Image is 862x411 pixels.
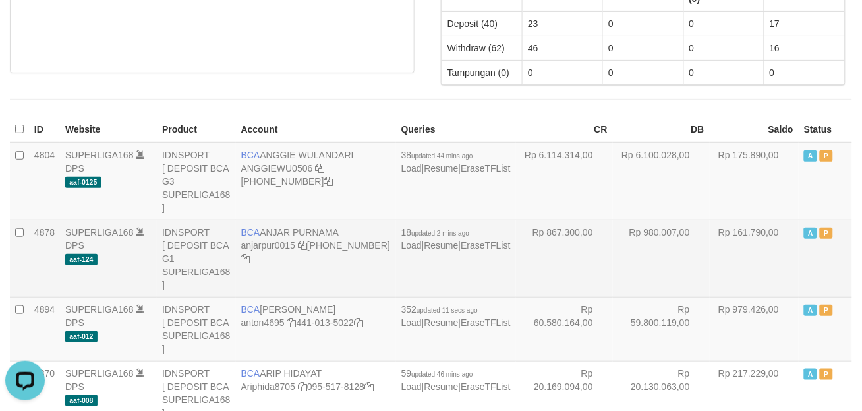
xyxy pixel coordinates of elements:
span: 59 [401,368,473,379]
td: Rp 60.580.164,00 [516,297,613,361]
td: IDNSPORT [ DEPOSIT BCA SUPERLIGA168 ] [157,297,236,361]
span: BCA [241,227,260,237]
span: | | [401,150,511,174]
td: 0 [683,36,764,60]
a: SUPERLIGA168 [65,150,134,160]
a: SUPERLIGA168 [65,227,134,237]
a: Resume [424,240,459,251]
span: Active [804,228,817,239]
a: Copy 0955178128 to clipboard [364,381,374,392]
td: 4804 [29,142,60,220]
a: SUPERLIGA168 [65,368,134,379]
span: BCA [241,150,260,160]
td: ANGGIE WULANDARI [PHONE_NUMBER] [236,142,396,220]
a: EraseTFList [461,381,510,392]
a: EraseTFList [461,240,510,251]
button: Open LiveChat chat widget [5,5,45,45]
span: Paused [820,150,833,162]
a: Resume [424,381,459,392]
td: 46 [523,36,603,60]
span: aaf-124 [65,254,98,265]
a: Resume [424,317,459,328]
td: DPS [60,142,157,220]
th: ID [29,117,60,142]
span: BCA [241,304,260,315]
span: updated 2 mins ago [411,230,469,237]
a: anjarpur0015 [241,240,296,251]
th: CR [516,117,613,142]
td: 4878 [29,220,60,297]
span: Active [804,305,817,316]
span: Active [804,150,817,162]
span: | | [401,368,511,392]
span: updated 44 mins ago [411,152,473,160]
td: [PERSON_NAME] 441-013-5022 [236,297,396,361]
span: 352 [401,304,478,315]
span: BCA [241,368,260,379]
td: Rp 6.114.314,00 [516,142,613,220]
td: IDNSPORT [ DEPOSIT BCA G1 SUPERLIGA168 ] [157,220,236,297]
td: Rp 6.100.028,00 [613,142,710,220]
span: updated 46 mins ago [411,371,473,378]
a: Load [401,163,422,174]
th: DB [613,117,710,142]
td: 0 [603,11,683,36]
td: Rp 980.007,00 [613,220,710,297]
td: 0 [683,11,764,36]
td: DPS [60,297,157,361]
td: 23 [523,11,603,36]
td: ANJAR PURNAMA [PHONE_NUMBER] [236,220,396,297]
a: EraseTFList [461,317,510,328]
a: Copy anton4695 to clipboard [287,317,297,328]
td: 0 [523,60,603,84]
span: updated 11 secs ago [417,307,478,314]
td: 0 [683,60,764,84]
a: ANGGIEWU0506 [241,163,313,174]
th: Queries [396,117,516,142]
a: Copy 4062281620 to clipboard [241,253,250,264]
span: | | [401,304,511,328]
td: Rp 979.426,00 [710,297,799,361]
span: Paused [820,369,833,380]
th: Account [236,117,396,142]
a: Copy 4062213373 to clipboard [324,176,333,187]
span: | | [401,227,511,251]
td: Tampungan (0) [442,60,523,84]
a: anton4695 [241,317,285,328]
span: aaf-0125 [65,177,101,188]
a: Load [401,381,422,392]
td: 0 [764,60,844,84]
td: 16 [764,36,844,60]
span: Paused [820,305,833,316]
td: 0 [603,60,683,84]
a: Copy Ariphida8705 to clipboard [298,381,307,392]
a: SUPERLIGA168 [65,304,134,315]
td: Withdraw (62) [442,36,523,60]
th: Status [799,117,852,142]
td: Deposit (40) [442,11,523,36]
th: Saldo [710,117,799,142]
a: Copy 4410135022 to clipboard [354,317,363,328]
span: aaf-012 [65,331,98,342]
span: 38 [401,150,473,160]
span: 18 [401,227,469,237]
a: EraseTFList [461,163,510,174]
span: aaf-008 [65,395,98,406]
span: Active [804,369,817,380]
span: Paused [820,228,833,239]
a: Copy anjarpur0015 to clipboard [298,240,307,251]
td: Rp 59.800.119,00 [613,297,710,361]
td: Rp 867.300,00 [516,220,613,297]
th: Product [157,117,236,142]
td: Rp 161.790,00 [710,220,799,297]
a: Ariphida8705 [241,381,296,392]
a: Load [401,317,422,328]
td: DPS [60,220,157,297]
td: 17 [764,11,844,36]
td: 0 [603,36,683,60]
a: Load [401,240,422,251]
a: Copy ANGGIEWU0506 to clipboard [315,163,324,174]
td: IDNSPORT [ DEPOSIT BCA G3 SUPERLIGA168 ] [157,142,236,220]
a: Resume [424,163,459,174]
td: Rp 175.890,00 [710,142,799,220]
